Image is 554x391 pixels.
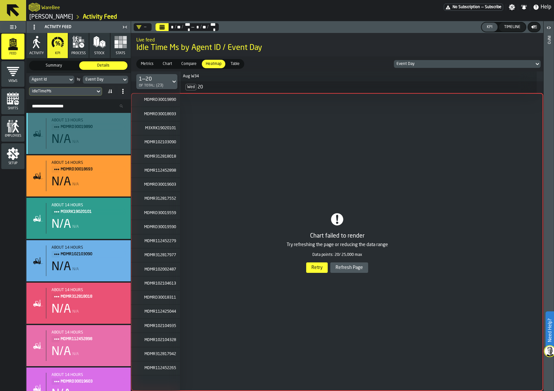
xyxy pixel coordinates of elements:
div: Title [52,245,126,258]
h2: Sub Title [136,36,538,43]
span: N/A [72,182,79,187]
div: Start: 20/08/2025, 05:09:01 - End: 20/08/2025, 12:19:31 [52,373,126,377]
div: thumb [137,60,157,68]
div: stat- [26,113,131,154]
span: M3XRK19020101 [61,208,120,215]
div: DropdownMenuValue-agentId [29,76,74,84]
div: / [181,24,184,30]
div: title-Idle Time Ms by Agent ID / Event Day [131,33,543,56]
div: MDMR312817942 [131,347,180,361]
span: Employees [1,134,24,138]
button: Select date range [156,23,169,31]
div: thumb [30,61,78,70]
li: menu Setup [1,143,24,169]
header: Info [544,21,554,391]
label: button-toggle-Open [544,23,553,34]
div: MDMR112425044 [131,305,180,319]
span: MDMR102104935 [142,324,176,328]
span: MDMR312817977 [142,253,176,258]
span: 20 [198,85,203,90]
div: MDMRD30019559 [131,206,180,220]
span: MDMRD30018693 [140,112,176,117]
div: DropdownMenuValue-eventDay [397,62,532,66]
span: MDMR102104613 [142,281,176,286]
h2: Sub Title [41,4,60,10]
div: N/A [52,218,71,231]
div: / [174,24,176,30]
span: Setup [1,162,24,165]
div: DropdownMenuValue-1 [139,75,168,88]
span: — [481,5,484,9]
div: about 14 hours [52,203,126,208]
div: about 14 hours [52,161,126,165]
div: MDMR102104613 [131,276,180,290]
div: Title [52,161,126,173]
div: day: [object Object] [180,81,537,93]
div: Select date range [209,22,216,32]
div: Title [52,118,126,131]
div: N/A [52,345,71,358]
div: / [200,24,202,30]
span: MDMR112452279 [142,239,176,243]
span: Table [228,61,242,67]
div: DropdownMenuValue-eventDay [394,60,541,68]
div: N/A [52,260,71,274]
div: N/A [52,176,71,189]
div: custom: Aug W34 [180,71,537,81]
div: about 14 hours [52,373,126,377]
button: button- [528,23,540,32]
div: MDMR102002487 [131,262,180,276]
div: Start: 20/08/2025, 05:10:31 - End: 20/08/2025, 17:25:10 [52,203,126,208]
span: Summary [31,63,77,69]
div: thumb [79,61,127,70]
span: MDMR102103090 [140,140,176,145]
div: stat- [26,283,131,324]
span: MDMR112425044 [142,309,176,314]
span: M3XRK19020101 [140,126,176,131]
div: stat- [26,325,131,366]
div: MDMR312817552 [131,192,180,206]
span: MDMR102002487 [142,267,176,272]
span: — [191,24,195,30]
div: N/A [52,133,71,146]
div: MDMR112452265 [131,361,180,375]
div: DropdownMenuValue-eventDay [85,77,119,82]
div: DropdownMenuValue-agentId [32,77,65,82]
div: about 14 hours [52,330,126,335]
span: Stats [116,51,125,55]
div: thumb [159,60,176,68]
div: about 14 hours [52,245,126,250]
label: button-switch-multi-Chart [158,59,177,69]
div: thumb [177,60,201,68]
label: button-switch-multi-Table [226,59,244,69]
span: process [71,51,86,55]
li: menu Employees [1,116,24,142]
div: MDMR102103090 [131,135,180,149]
div: Select date range [183,22,191,32]
div: M3XRK19020101 [131,121,180,135]
span: Details [81,63,126,69]
div: Start: 20/08/2025, 05:09:29 - End: 20/08/2025, 17:26:30 [52,245,126,250]
button: button-KPI [482,23,498,32]
label: button-toggle-Settings [506,4,518,10]
label: Need Help? [546,312,553,349]
span: MDMRD30019559 [140,211,176,215]
div: Menu Subscription [444,4,503,11]
div: MDMRD30018311 [131,291,180,305]
li: menu Feed [1,34,24,60]
div: / [207,24,209,30]
div: thumb [202,60,225,68]
button: button-Timeline [499,23,526,32]
span: MDMR112452898 [61,336,120,343]
div: Start: 20/08/2025, 05:12:39 - End: 20/08/2025, 17:21:16 [52,118,126,123]
span: MDMRD30018693 [61,166,120,173]
span: Subscribe [485,5,502,9]
div: Info [547,34,551,389]
div: stat- [26,240,131,281]
div: N/A [52,303,71,316]
div: Title [52,288,126,300]
div: MDMR102104935 [131,319,180,333]
div: DropdownMenuValue-idleTimeMs [32,89,93,94]
li: menu Views [1,61,24,87]
div: MDMR102104328 [131,333,180,347]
